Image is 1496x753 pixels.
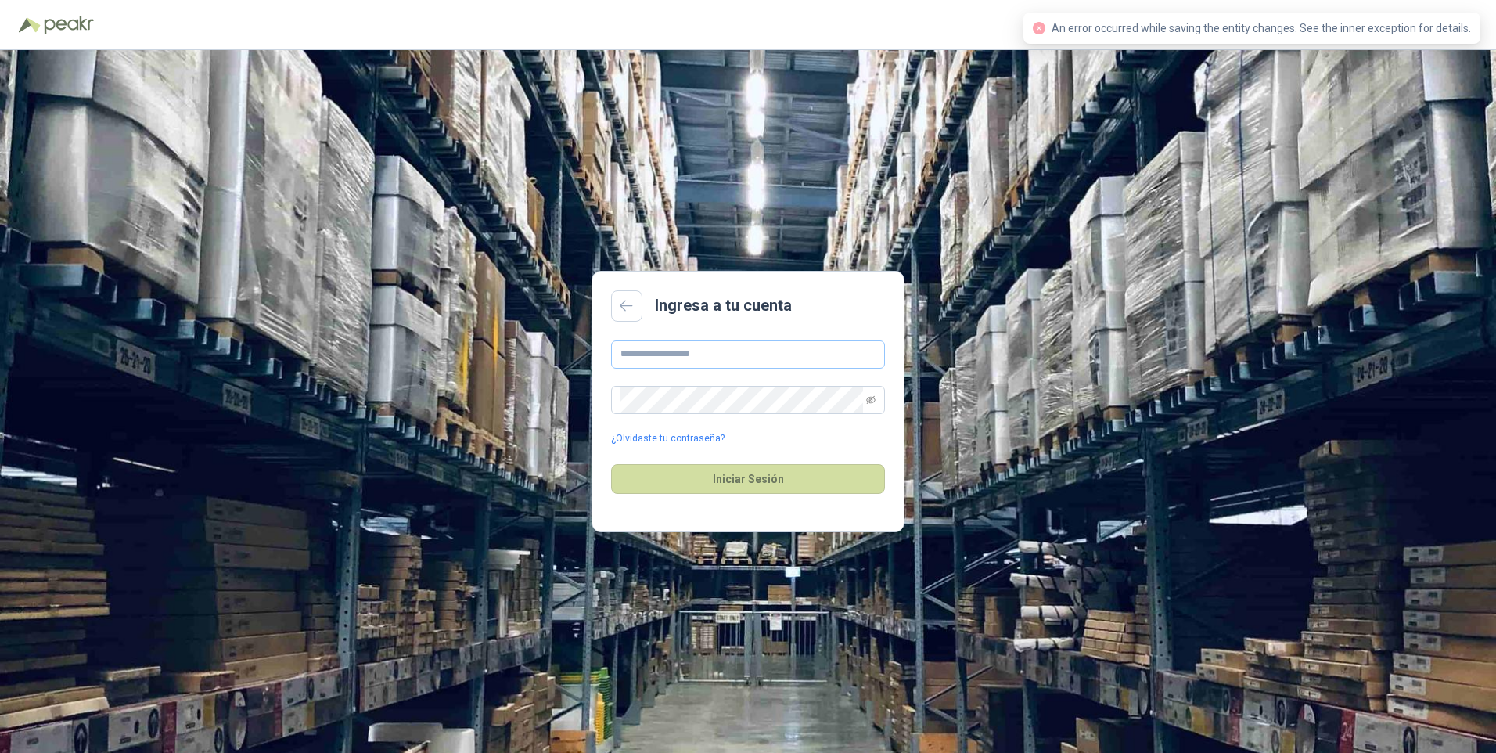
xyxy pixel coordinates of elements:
span: eye-invisible [866,395,876,405]
span: An error occurred while saving the entity changes. See the inner exception for details. [1052,22,1471,34]
span: close-circle [1033,22,1045,34]
img: Peakr [44,16,94,34]
img: Logo [19,17,41,33]
button: Iniciar Sesión [611,464,885,494]
a: ¿Olvidaste tu contraseña? [611,431,725,446]
h2: Ingresa a tu cuenta [655,294,792,318]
